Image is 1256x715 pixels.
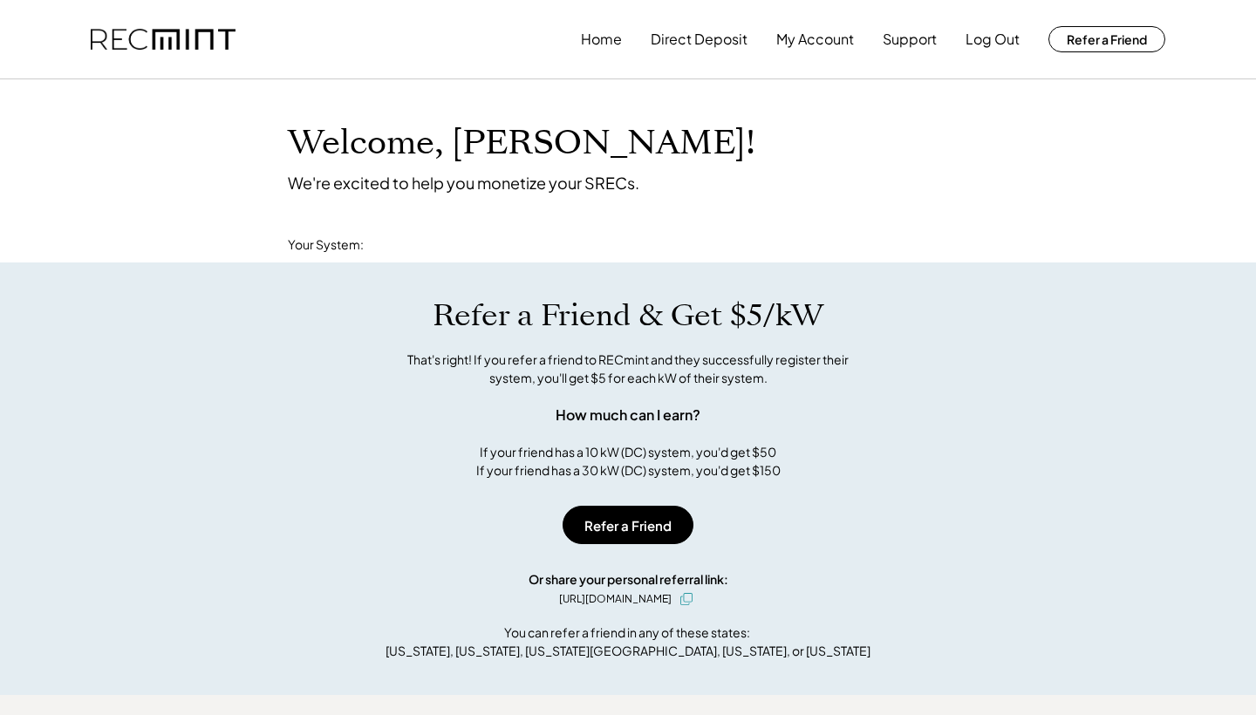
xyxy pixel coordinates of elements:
button: Log Out [966,22,1020,57]
button: Refer a Friend [563,506,693,544]
button: Direct Deposit [651,22,747,57]
img: recmint-logotype%403x.png [91,29,235,51]
div: You can refer a friend in any of these states: [US_STATE], [US_STATE], [US_STATE][GEOGRAPHIC_DATA... [386,623,870,660]
div: Or share your personal referral link: [529,570,728,589]
button: Support [883,22,937,57]
div: If your friend has a 10 kW (DC) system, you'd get $50 If your friend has a 30 kW (DC) system, you... [476,443,781,480]
button: My Account [776,22,854,57]
h1: Refer a Friend & Get $5/kW [433,297,823,334]
div: Your System: [288,236,364,254]
div: [URL][DOMAIN_NAME] [559,591,672,607]
h1: Welcome, [PERSON_NAME]! [288,123,755,164]
div: We're excited to help you monetize your SRECs. [288,173,639,193]
button: Refer a Friend [1048,26,1165,52]
button: Home [581,22,622,57]
button: click to copy [676,589,697,609]
div: How much can I earn? [556,405,700,426]
div: That's right! If you refer a friend to RECmint and they successfully register their system, you'l... [388,351,868,387]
